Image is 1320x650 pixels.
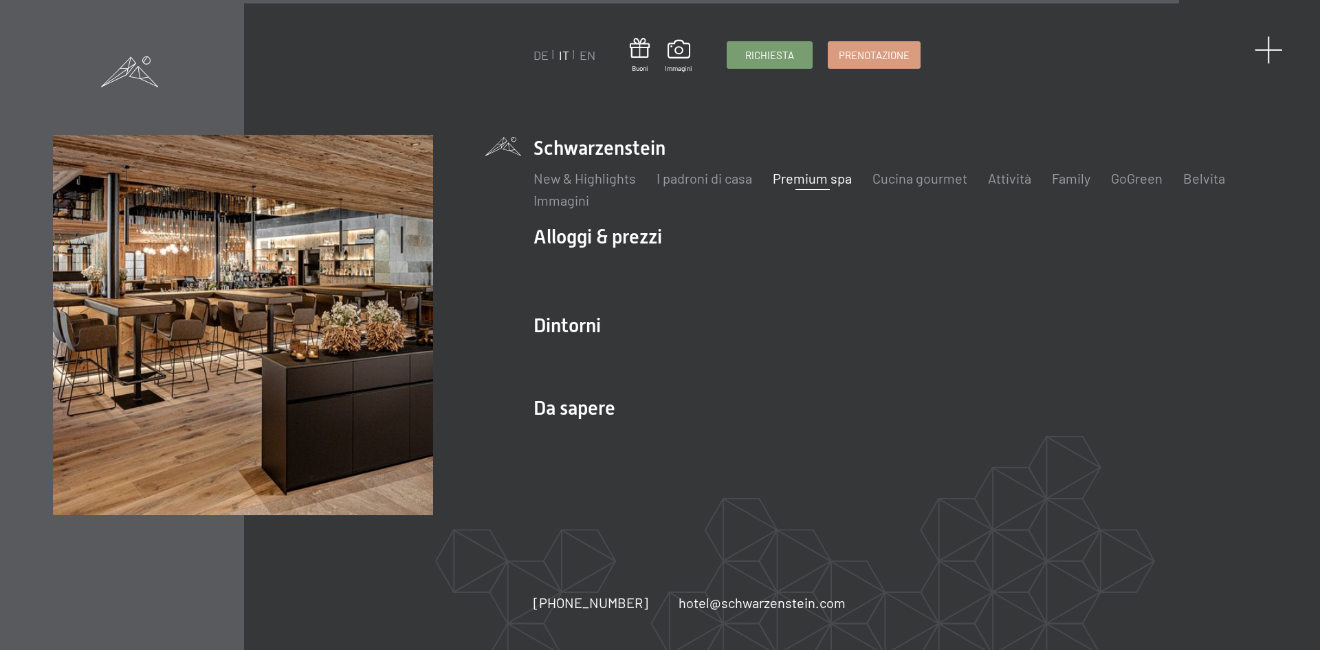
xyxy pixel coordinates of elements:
a: Family [1052,170,1090,186]
a: hotel@schwarzenstein.com [679,593,846,612]
a: Prenotazione [828,42,920,68]
a: IT [559,47,569,63]
a: Immagini [665,40,692,73]
a: EN [580,47,595,63]
span: [PHONE_NUMBER] [533,594,648,611]
a: Buoni [630,38,650,73]
span: Buoni [630,63,650,73]
a: Attività [988,170,1031,186]
a: Premium spa [773,170,852,186]
a: DE [533,47,549,63]
a: New & Highlights [533,170,636,186]
a: Belvita [1183,170,1225,186]
a: GoGreen [1111,170,1163,186]
span: Richiesta [745,48,794,63]
span: Prenotazione [839,48,910,63]
a: I padroni di casa [657,170,752,186]
a: Immagini [533,192,589,208]
a: Richiesta [727,42,812,68]
a: Cucina gourmet [872,170,967,186]
span: Immagini [665,63,692,73]
a: [PHONE_NUMBER] [533,593,648,612]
